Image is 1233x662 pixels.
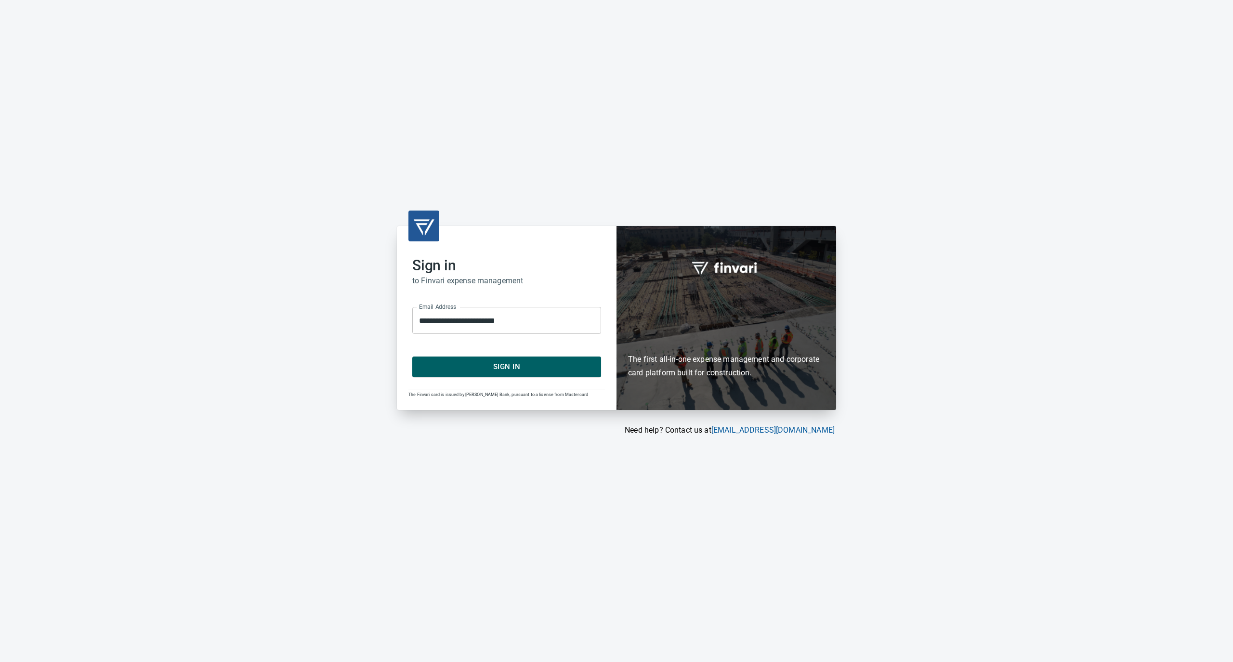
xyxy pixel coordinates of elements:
img: transparent_logo.png [412,214,435,238]
a: [EMAIL_ADDRESS][DOMAIN_NAME] [711,425,835,435]
button: Sign In [412,357,601,377]
span: Sign In [423,360,590,373]
h6: to Finvari expense management [412,274,601,288]
span: The Finvari card is issued by [PERSON_NAME] Bank, pursuant to a license from Mastercard [408,392,588,397]
h2: Sign in [412,257,601,274]
div: Finvari [616,226,836,410]
p: Need help? Contact us at [397,424,835,436]
h6: The first all-in-one expense management and corporate card platform built for construction. [628,297,825,380]
img: fullword_logo_white.png [690,256,762,278]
